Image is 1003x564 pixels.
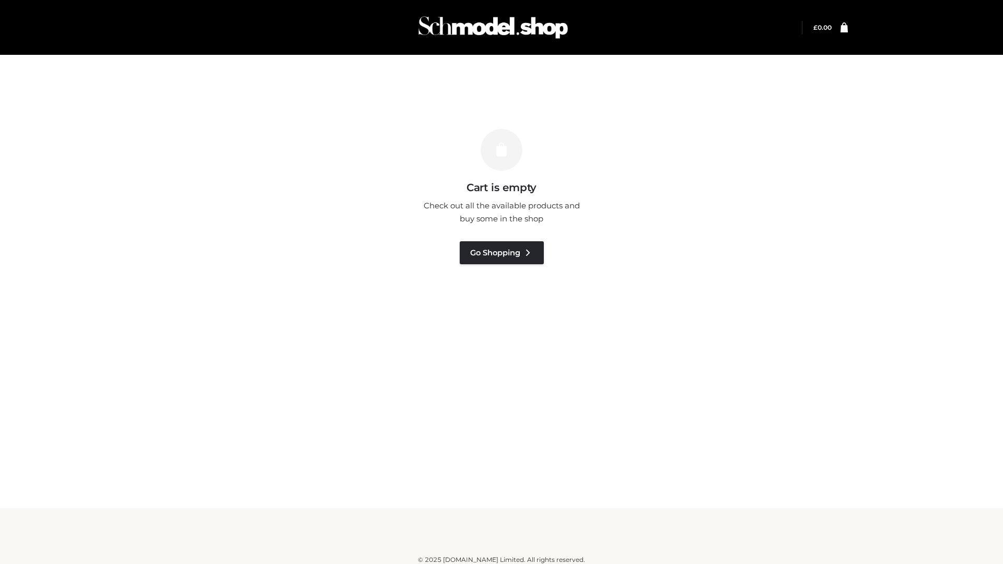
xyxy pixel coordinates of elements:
[418,199,585,226] p: Check out all the available products and buy some in the shop
[813,23,818,31] span: £
[813,23,832,31] a: £0.00
[813,23,832,31] bdi: 0.00
[179,181,824,194] h3: Cart is empty
[460,241,544,264] a: Go Shopping
[415,7,572,48] img: Schmodel Admin 964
